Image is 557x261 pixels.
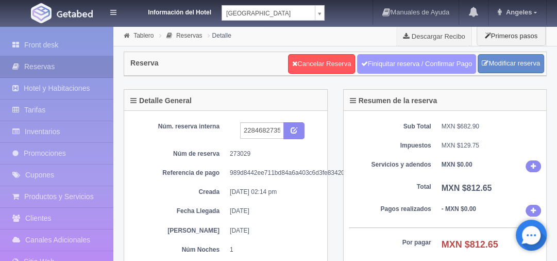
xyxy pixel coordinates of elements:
[503,8,532,16] span: Angeles
[226,6,311,21] span: [GEOGRAPHIC_DATA]
[137,246,220,254] dt: Núm Noches
[288,54,355,74] a: Cancelar Reserva
[442,161,472,168] b: MXN $0.00
[442,184,492,192] b: MXN $812.65
[349,141,431,150] dt: Impuestos
[130,59,159,67] h4: Reserva
[137,226,220,235] dt: [PERSON_NAME]
[349,238,431,247] dt: Por pagar
[137,122,220,131] dt: Núm. reserva interna
[137,150,220,158] dt: Núm de reserva
[478,54,544,73] a: Modificar reserva
[230,246,314,254] dd: 1
[129,5,211,17] dt: Información del Hotel
[357,54,476,74] a: Finiquitar reserva / Confirmar Pago
[176,32,202,39] a: Reservas
[137,169,220,177] dt: Referencia de pago
[230,188,314,197] dd: [DATE] 02:14 pm
[442,122,542,131] dd: MXN $682.90
[442,141,542,150] dd: MXN $129.75
[222,5,325,21] a: [GEOGRAPHIC_DATA]
[397,26,471,46] a: Descargar Recibo
[442,205,476,213] b: - MXN $0.00
[130,97,192,105] h4: Detalle General
[349,205,431,214] dt: Pagos realizados
[349,183,431,191] dt: Total
[230,169,314,177] dd: 989d8442ee711bd84a6a403c6d3fe83420dc313a
[137,207,220,216] dt: Fecha Llegada
[133,32,154,39] a: Tablero
[137,188,220,197] dt: Creada
[57,10,93,18] img: Getabed
[230,150,314,158] dd: 273029
[349,160,431,169] dt: Servicios y adendos
[230,226,314,235] dd: [DATE]
[442,239,498,250] b: MXN $812.65
[349,122,431,131] dt: Sub Total
[230,207,314,216] dd: [DATE]
[31,3,52,23] img: Getabed
[477,26,546,46] button: Primeros pasos
[205,30,234,40] li: Detalle
[350,97,437,105] h4: Resumen de la reserva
